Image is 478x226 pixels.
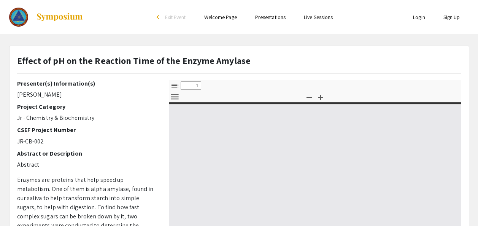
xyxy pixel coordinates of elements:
input: Page [181,81,201,90]
h2: CSEF Project Number [17,126,157,134]
a: Live Sessions [304,14,333,21]
button: Toggle Sidebar [168,80,181,91]
img: The Colorado Science & Engineering Fair [9,8,29,27]
a: Login [413,14,425,21]
p: Abstract [17,160,157,169]
h2: Presenter(s) Information(s) [17,80,157,87]
span: Exit Event [165,14,186,21]
h2: Project Category [17,103,157,110]
button: Zoom In [314,91,327,102]
h2: Abstract or Description [17,150,157,157]
strong: Effect of pH on the Reaction Time of the Enzyme Amylase [17,54,251,67]
div: arrow_back_ios [157,15,161,19]
a: Presentations [255,14,286,21]
img: Symposium by ForagerOne [36,13,83,22]
p: [PERSON_NAME] [17,90,157,99]
p: Jr - Chemistry & Biochemistry [17,113,157,123]
a: The Colorado Science & Engineering Fair [9,8,84,27]
button: Zoom Out [303,91,316,102]
a: Welcome Page [204,14,237,21]
button: Tools [168,91,181,102]
p: JR-CB-002 [17,137,157,146]
a: Sign Up [443,14,460,21]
